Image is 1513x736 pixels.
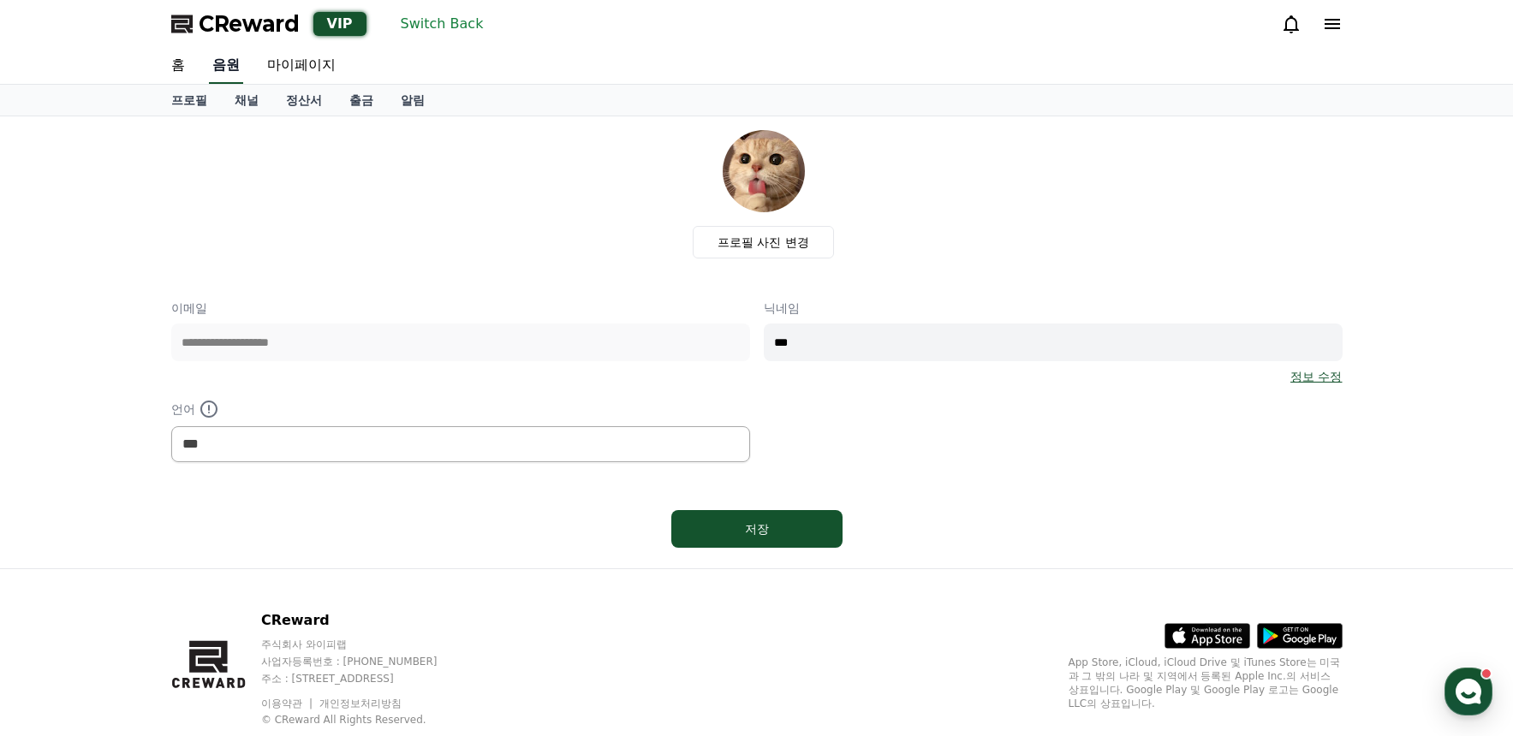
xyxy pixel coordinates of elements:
[394,10,491,38] button: Switch Back
[706,520,808,537] div: 저장
[5,543,113,585] a: 홈
[261,638,470,651] p: 주식회사 와이피랩
[764,300,1343,317] p: 닉네임
[313,12,366,36] div: VIP
[1069,656,1343,710] p: App Store, iCloud, iCloud Drive 및 iTunes Store는 미국과 그 밖의 나라 및 지역에서 등록된 Apple Inc.의 서비스 상표입니다. Goo...
[158,85,221,116] a: 프로필
[221,85,272,116] a: 채널
[221,543,329,585] a: 설정
[693,226,834,258] label: 프로필 사진 변경
[157,569,177,583] span: 대화
[272,85,336,116] a: 정산서
[261,655,470,668] p: 사업자등록번호 : [PHONE_NUMBER]
[723,130,805,212] img: profile_image
[113,543,221,585] a: 대화
[171,10,300,38] a: CReward
[387,85,438,116] a: 알림
[261,672,470,686] p: 주소 : [STREET_ADDRESS]
[261,713,470,727] p: © CReward All Rights Reserved.
[1290,368,1342,385] a: 정보 수정
[54,568,64,582] span: 홈
[209,48,243,84] a: 음원
[261,610,470,631] p: CReward
[158,48,199,84] a: 홈
[199,10,300,38] span: CReward
[319,697,402,709] a: 개인정보처리방침
[171,300,750,317] p: 이메일
[261,697,315,709] a: 이용약관
[253,48,349,84] a: 마이페이지
[336,85,387,116] a: 출금
[171,399,750,419] p: 언어
[671,510,843,548] button: 저장
[265,568,285,582] span: 설정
